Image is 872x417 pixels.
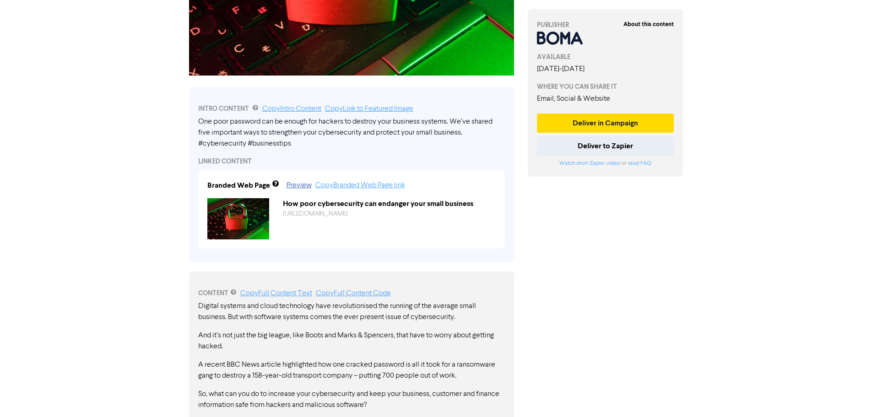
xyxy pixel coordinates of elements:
p: Digital systems and cloud technology have revolutionised the running of the average small busines... [198,301,505,323]
div: LINKED CONTENT [198,157,505,166]
div: AVAILABLE [537,52,674,62]
a: Watch short Zapier video [559,161,620,166]
div: WHERE YOU CAN SHARE IT [537,82,674,92]
div: Branded Web Page [207,180,270,191]
div: https://public2.bomamarketing.com/cp/7NL5tS8o917PKhpcQ6ev4?sa=Omj0hwF9 [276,209,503,219]
a: [URL][DOMAIN_NAME] [283,211,348,217]
a: Preview [287,182,312,189]
div: CONTENT [198,288,505,299]
div: [DATE] - [DATE] [537,64,674,75]
p: A recent BBC News article highlighted how one cracked password is all it took for a ransomware ga... [198,359,505,381]
button: Deliver in Campaign [537,114,674,133]
a: read FAQ [628,161,651,166]
p: So, what can you do to increase your cybersecurity and keep your business, customer and finance i... [198,389,505,411]
div: or [537,159,674,168]
div: Email, Social & Website [537,93,674,104]
button: Deliver to Zapier [537,136,674,156]
a: Copy Full Content Text [240,290,312,297]
a: Copy Full Content Code [316,290,391,297]
p: And it’s not just the big league, like Boots and Marks & Spencers, that have to worry about getti... [198,330,505,352]
a: Copy Link to Featured Image [325,105,413,113]
a: Copy Branded Web Page link [315,182,405,189]
div: PUBLISHER [537,20,674,30]
div: How poor cybersecurity can endanger your small business [276,198,503,209]
div: INTRO CONTENT [198,103,505,114]
iframe: Chat Widget [826,373,872,417]
strong: About this content [623,21,674,28]
a: Copy Intro Content [262,105,321,113]
div: One poor password can be enough for hackers to destroy your business systems. We’ve shared five i... [198,116,505,149]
